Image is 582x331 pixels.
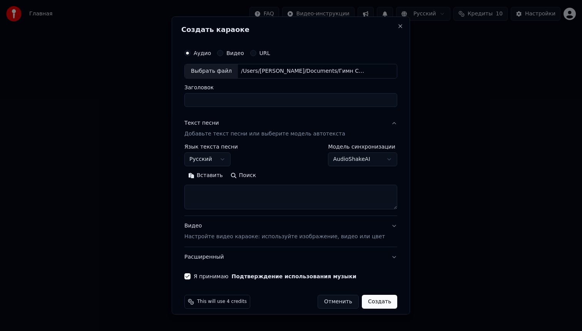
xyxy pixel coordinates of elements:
[185,64,238,78] div: Выбрать файл
[181,26,400,33] h2: Создать караоке
[184,169,227,182] button: Вставить
[184,144,238,149] label: Язык текста песни
[362,295,397,309] button: Создать
[232,274,356,279] button: Я принимаю
[184,85,397,90] label: Заголовок
[318,295,359,309] button: Отменить
[238,67,369,75] div: /Users/[PERSON_NAME]/Documents/Гимн САПИР.mp3
[184,144,397,216] div: Текст песниДобавьте текст песни или выберите модель автотекста
[184,247,397,267] button: Расширенный
[194,274,356,279] label: Я принимаю
[184,222,385,241] div: Видео
[184,233,385,241] p: Настройте видео караоке: используйте изображение, видео или цвет
[328,144,398,149] label: Модель синхронизации
[184,119,219,127] div: Текст песни
[184,130,345,138] p: Добавьте текст песни или выберите модель автотекста
[227,169,260,182] button: Поиск
[226,50,244,56] label: Видео
[197,299,247,305] span: This will use 4 credits
[184,113,397,144] button: Текст песниДобавьте текст песни или выберите модель автотекста
[259,50,270,56] label: URL
[194,50,211,56] label: Аудио
[184,216,397,247] button: ВидеоНастройте видео караоке: используйте изображение, видео или цвет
